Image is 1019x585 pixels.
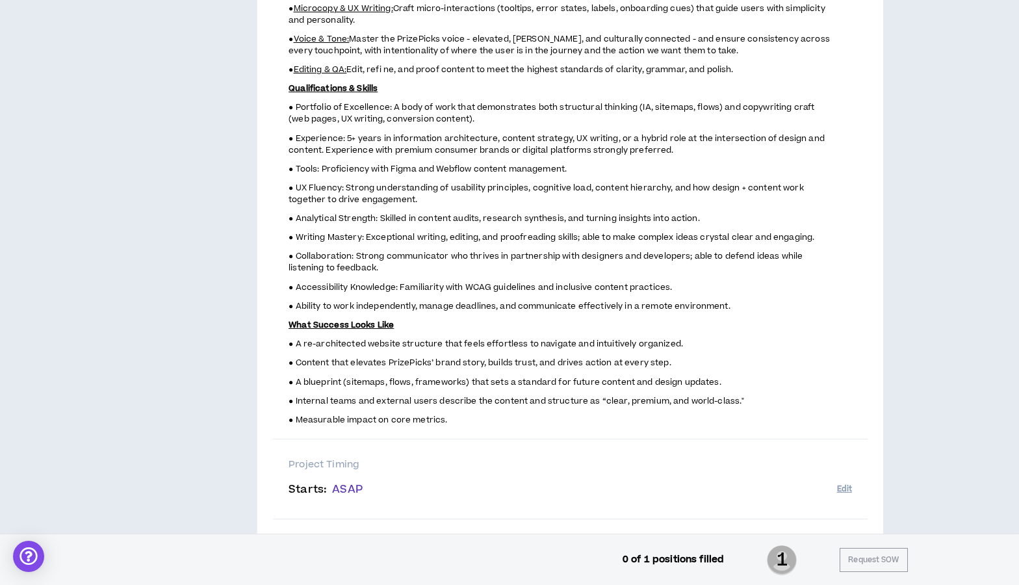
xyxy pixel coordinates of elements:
[623,552,724,567] p: 0 of 1 positions filled
[332,482,363,497] span: ASAP
[289,458,852,472] p: Project Timing
[289,338,683,350] span: ● A re-architected website structure that feels effortless to navigate and intuitively organized.
[346,64,733,75] span: Edit, refi ne, and proof content to meet the highest standards of clarity, grammar, and polish.
[837,478,852,500] button: Edit
[289,33,293,45] span: ●
[289,163,567,175] span: ● Tools: Proficiency with Figma and Webflow content management.
[289,33,830,57] span: Master the PrizePicks voice - elevated, [PERSON_NAME], and culturally connected - and ensure cons...
[289,3,825,26] span: Craft micro-interactions (tooltips, error states, labels, onboarding cues) that guide users with ...
[294,33,350,45] span: Voice & Tone:
[289,319,394,331] strong: What Success Looks Like
[294,3,393,14] span: Microcopy & UX Writing:
[289,213,700,224] span: ● Analytical Strength: Skilled in content audits, research synthesis, and turning insights into a...
[294,64,347,75] span: Editing & QA:
[289,3,293,14] span: ●
[289,133,825,156] span: ● Experience: 5+ years in information architecture, content strategy, UX writing, or a hybrid rol...
[289,300,730,312] span: ● Ability to work independently, manage deadlines, and communicate effectively in a remote enviro...
[13,541,44,572] div: Open Intercom Messenger
[289,357,671,369] span: ● Content that elevates PrizePicks’ brand story, builds trust, and drives action at every step.
[289,231,814,243] span: ● Writing Mastery: Exceptional writing, editing, and proofreading skills; able to make complex id...
[289,101,814,125] span: ● Portfolio of Excellence: A body of work that demonstrates both structural thinking (IA, sitemap...
[840,548,907,572] button: Request SOW
[289,182,804,205] span: ● UX Fluency: Strong understanding of usability principles, cognitive load, content hierarchy, an...
[289,64,293,75] span: ●
[289,83,378,94] strong: Qualifications & Skills
[289,250,803,274] span: ● Collaboration: Strong communicator who thrives in partnership with designers and developers; ab...
[767,544,797,577] span: 1
[289,376,721,388] span: ● A blueprint (sitemaps, flows, frameworks) that sets a standard for future content and design up...
[289,484,836,496] p: Starts :
[289,414,447,426] span: ● Measurable impact on core metrics.
[289,281,672,293] span: ● Accessibility Knowledge: Familiarity with WCAG guidelines and inclusive content practices.
[289,395,744,407] span: ● Internal teams and external users describe the content and structure as “clear, premium, and wo...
